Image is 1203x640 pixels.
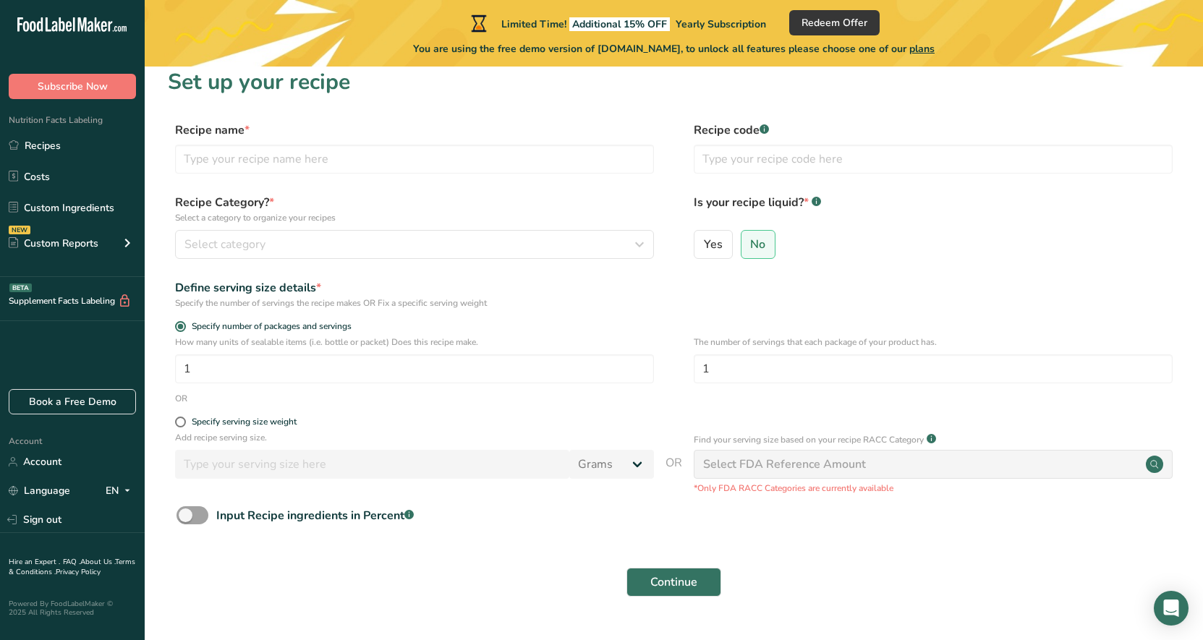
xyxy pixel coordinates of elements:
button: Select category [175,230,654,259]
div: OR [175,392,187,405]
div: Custom Reports [9,236,98,251]
p: Select a category to organize your recipes [175,211,654,224]
div: Select FDA Reference Amount [703,456,866,473]
label: Recipe code [694,121,1173,139]
p: How many units of sealable items (i.e. bottle or packet) Does this recipe make. [175,336,654,349]
div: EN [106,482,136,500]
span: Yes [704,237,723,252]
h1: Set up your recipe [168,66,1180,98]
div: Powered By FoodLabelMaker © 2025 All Rights Reserved [9,600,136,617]
span: OR [666,454,682,495]
a: Book a Free Demo [9,389,136,414]
div: Define serving size details [175,279,654,296]
div: Open Intercom Messenger [1154,591,1189,626]
a: Hire an Expert . [9,557,60,567]
span: Additional 15% OFF [569,17,670,31]
span: Select category [184,236,265,253]
p: *Only FDA RACC Categories are currently available [694,482,1173,495]
a: About Us . [80,557,115,567]
button: Subscribe Now [9,74,136,99]
div: BETA [9,283,32,292]
input: Type your serving size here [175,450,569,479]
input: Type your recipe code here [694,145,1173,174]
p: Add recipe serving size. [175,431,654,444]
p: The number of servings that each package of your product has. [694,336,1173,349]
label: Is your recipe liquid? [694,194,1173,224]
a: Terms & Conditions . [9,557,135,577]
p: Find your serving size based on your recipe RACC Category [694,433,924,446]
span: plans [909,42,935,56]
span: Yearly Subscription [676,17,766,31]
div: Specify serving size weight [192,417,297,427]
span: Continue [650,573,697,591]
a: FAQ . [63,557,80,567]
a: Privacy Policy [56,567,101,577]
div: NEW [9,226,30,234]
label: Recipe Category? [175,194,654,224]
span: No [750,237,765,252]
label: Recipe name [175,121,654,139]
div: Specify the number of servings the recipe makes OR Fix a specific serving weight [175,296,654,310]
span: You are using the free demo version of [DOMAIN_NAME], to unlock all features please choose one of... [413,41,935,56]
span: Redeem Offer [802,15,867,30]
input: Type your recipe name here [175,145,654,174]
div: Limited Time! [468,14,766,32]
a: Language [9,478,70,503]
button: Continue [626,568,721,597]
span: Subscribe Now [38,79,108,94]
span: Specify number of packages and servings [186,321,352,332]
button: Redeem Offer [789,10,880,35]
div: Input Recipe ingredients in Percent [216,507,414,524]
